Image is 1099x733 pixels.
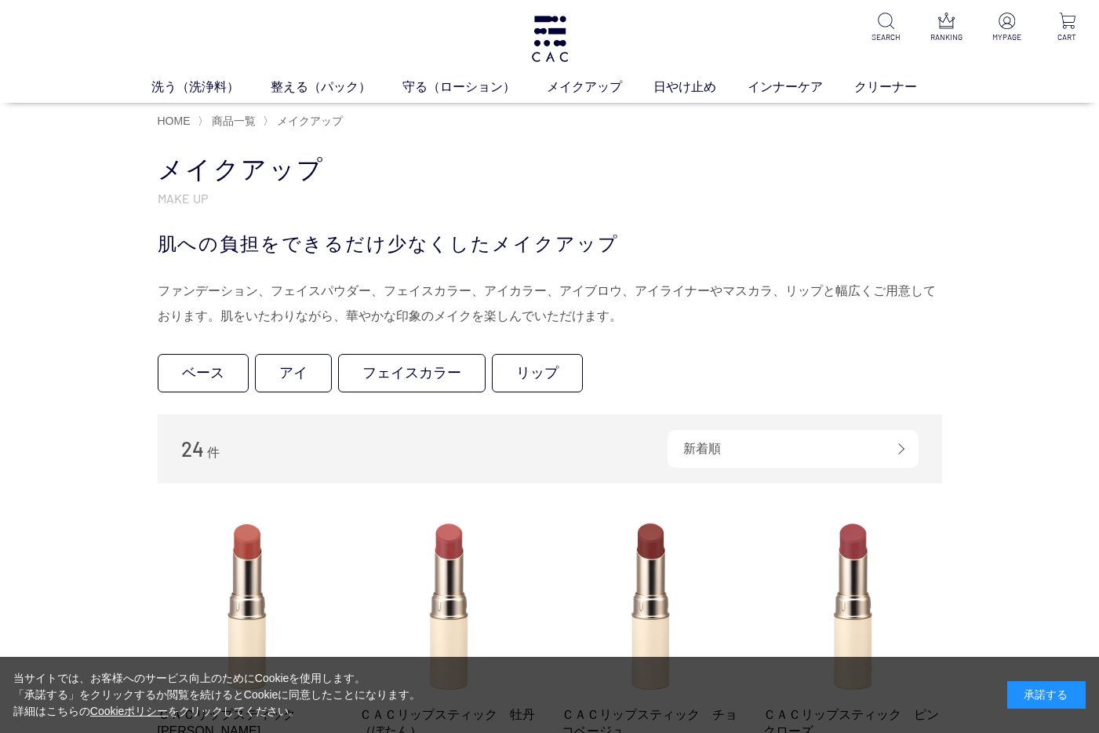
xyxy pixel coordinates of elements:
[158,515,337,694] img: ＣＡＣリップスティック 茜（あかね）
[338,354,486,392] a: フェイスカラー
[927,31,966,43] p: RANKING
[271,78,402,97] a: 整える（パック）
[212,115,256,127] span: 商品一覧
[867,31,905,43] p: SEARCH
[359,515,538,694] img: ＣＡＣリップスティック 牡丹（ぼたん）
[255,354,332,392] a: アイ
[207,446,220,459] span: 件
[209,115,256,127] a: 商品一覧
[668,430,919,468] div: 新着順
[263,114,347,129] li: 〉
[158,279,942,329] div: ファンデーション、フェイスパウダー、フェイスカラー、アイカラー、アイブロウ、アイライナーやマスカラ、リップと幅広くご用意しております。肌をいたわりながら、華やかな印象のメイクを楽しんでいただけます。
[492,354,583,392] a: リップ
[988,31,1026,43] p: MYPAGE
[198,114,260,129] li: 〉
[402,78,547,97] a: 守る（ローション）
[151,78,271,97] a: 洗う（洗浄料）
[529,16,570,62] img: logo
[277,115,343,127] span: メイクアップ
[13,670,421,720] div: 当サイトでは、お客様へのサービス向上のためにCookieを使用します。 「承諾する」をクリックするか閲覧を続けるとCookieに同意したことになります。 詳細はこちらの をクリックしてください。
[547,78,653,97] a: メイクアップ
[90,705,169,717] a: Cookieポリシー
[274,115,343,127] a: メイクアップ
[927,13,966,43] a: RANKING
[158,153,942,187] h1: メイクアップ
[988,13,1026,43] a: MYPAGE
[763,515,942,694] img: ＣＡＣリップスティック ピンクローズ
[158,230,942,258] div: 肌への負担をできるだけ少なくしたメイクアップ
[1048,13,1086,43] a: CART
[158,354,249,392] a: ベース
[1007,681,1086,709] div: 承諾する
[1048,31,1086,43] p: CART
[181,436,204,461] span: 24
[562,515,741,694] img: ＣＡＣリップスティック チョコベージュ
[158,115,191,127] a: HOME
[653,78,748,97] a: 日やけ止め
[748,78,854,97] a: インナーケア
[867,13,905,43] a: SEARCH
[158,190,942,206] p: MAKE UP
[854,78,948,97] a: クリーナー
